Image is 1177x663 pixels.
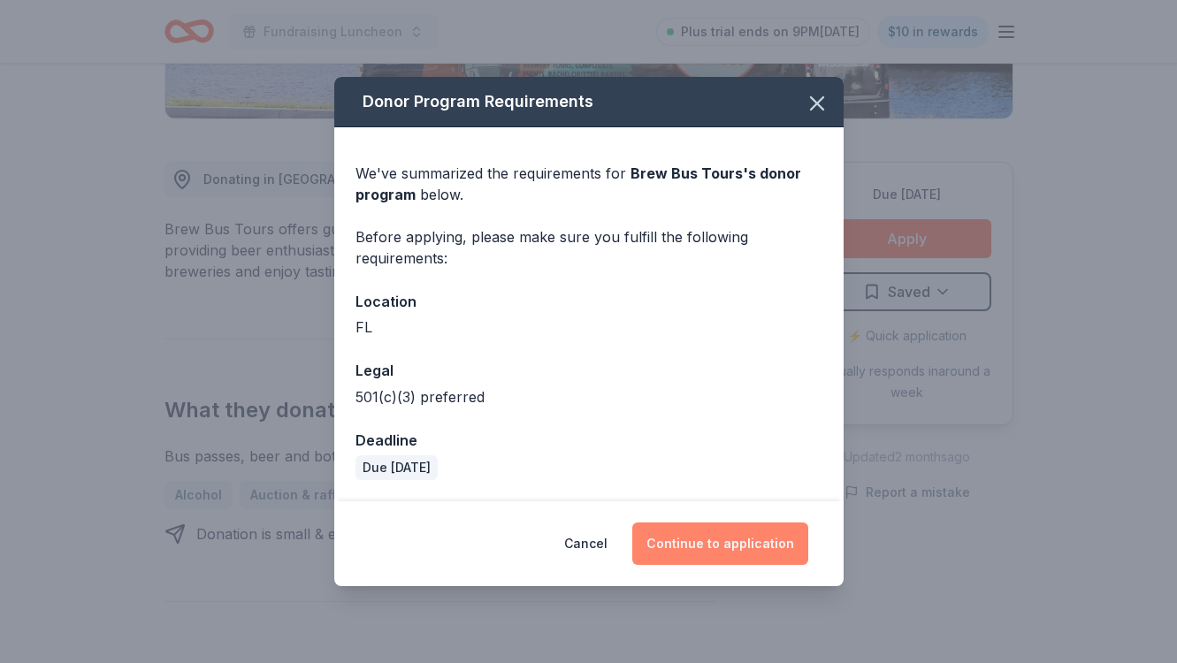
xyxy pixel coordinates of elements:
div: 501(c)(3) preferred [355,386,822,408]
div: FL [355,316,822,338]
button: Continue to application [632,522,808,565]
div: Deadline [355,429,822,452]
div: Location [355,290,822,313]
div: We've summarized the requirements for below. [355,163,822,205]
div: Donor Program Requirements [334,77,844,127]
div: Legal [355,359,822,382]
div: Due [DATE] [355,455,438,480]
div: Before applying, please make sure you fulfill the following requirements: [355,226,822,269]
button: Cancel [564,522,608,565]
